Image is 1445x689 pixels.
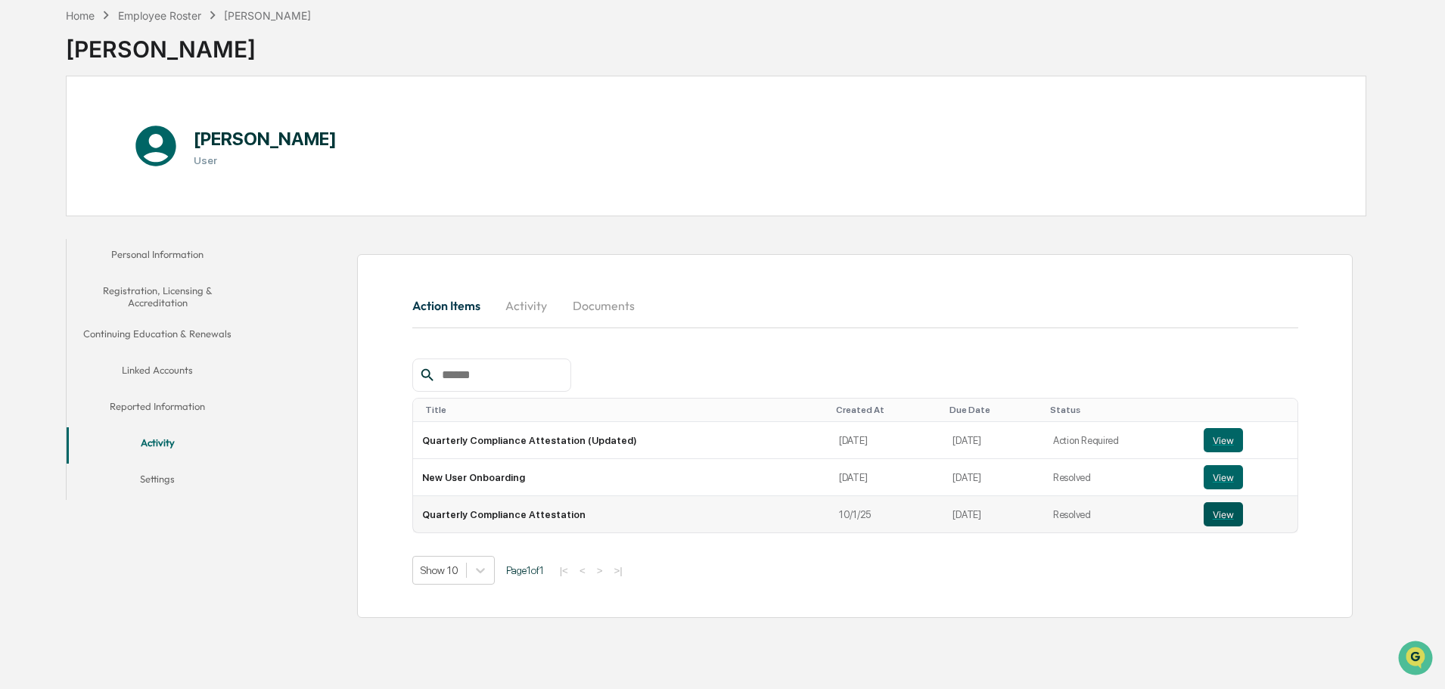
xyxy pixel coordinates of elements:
button: Continuing Education & Renewals [67,318,248,355]
button: View [1204,428,1243,452]
td: Action Required [1044,422,1195,459]
h3: User [194,154,337,166]
div: Employee Roster [118,9,201,22]
a: 🖐️Preclearance [9,185,104,212]
td: [DATE] [943,459,1043,496]
td: [DATE] [830,422,943,459]
h1: [PERSON_NAME] [194,128,337,150]
div: Toggle SortBy [949,405,1037,415]
div: Start new chat [51,116,248,131]
button: < [575,564,590,577]
button: Start new chat [257,120,275,138]
div: secondary tabs example [67,239,248,500]
button: View [1204,502,1243,526]
td: New User Onboarding [413,459,830,496]
button: >| [609,564,626,577]
td: [DATE] [943,422,1043,459]
div: Home [66,9,95,22]
div: 🖐️ [15,192,27,204]
span: Data Lookup [30,219,95,234]
button: |< [555,564,573,577]
button: Documents [561,287,647,324]
button: View [1204,465,1243,489]
a: Powered byPylon [107,256,183,268]
div: Toggle SortBy [836,405,937,415]
button: Activity [493,287,561,324]
div: Toggle SortBy [1050,405,1189,415]
button: Personal Information [67,239,248,275]
span: Attestations [125,191,188,206]
iframe: Open customer support [1397,639,1437,680]
div: 🗄️ [110,192,122,204]
td: Resolved [1044,496,1195,532]
div: We're available if you need us! [51,131,191,143]
span: Preclearance [30,191,98,206]
a: View [1204,502,1288,526]
button: Settings [67,464,248,500]
a: 🔎Data Lookup [9,213,101,241]
span: Pylon [151,256,183,268]
button: Linked Accounts [67,355,248,391]
td: [DATE] [830,459,943,496]
td: Resolved [1044,459,1195,496]
button: Action Items [412,287,493,324]
button: Registration, Licensing & Accreditation [67,275,248,318]
button: Activity [67,427,248,464]
img: 1746055101610-c473b297-6a78-478c-a979-82029cc54cd1 [15,116,42,143]
button: > [592,564,608,577]
span: Page 1 of 1 [506,564,544,576]
td: [DATE] [943,496,1043,532]
div: [PERSON_NAME] [224,9,311,22]
td: Quarterly Compliance Attestation (Updated) [413,422,830,459]
div: Toggle SortBy [425,405,824,415]
div: [PERSON_NAME] [66,23,311,63]
a: View [1204,428,1288,452]
p: How can we help? [15,32,275,56]
div: 🔎 [15,221,27,233]
td: 10/1/25 [830,496,943,532]
div: secondary tabs example [412,287,1298,324]
a: 🗄️Attestations [104,185,194,212]
button: Reported Information [67,391,248,427]
a: View [1204,465,1288,489]
td: Quarterly Compliance Attestation [413,496,830,532]
div: Toggle SortBy [1207,405,1291,415]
